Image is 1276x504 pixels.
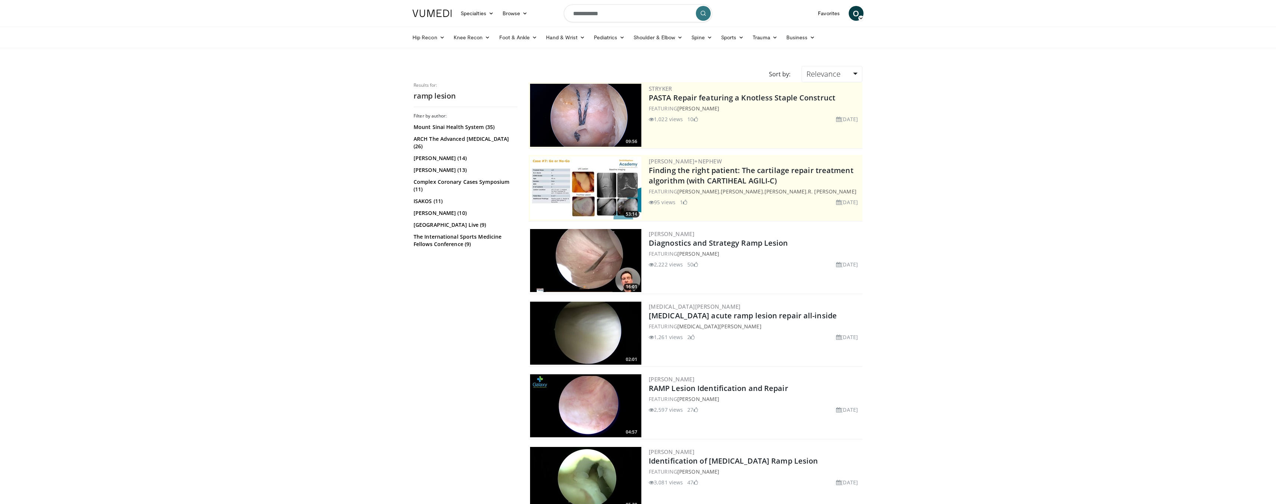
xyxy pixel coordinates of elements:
span: Relevance [806,69,841,79]
a: Complex Coronary Cases Symposium (11) [414,178,516,193]
li: 50 [687,261,698,268]
li: 10 [687,115,698,123]
li: 1,022 views [649,115,683,123]
a: Shoulder & Elbow [629,30,687,45]
a: Stryker [649,85,672,92]
span: 04:57 [624,429,639,435]
a: [PERSON_NAME] [677,468,719,475]
div: Sort by: [763,66,796,82]
a: Hand & Wrist [542,30,589,45]
a: [PERSON_NAME] [677,188,719,195]
li: [DATE] [836,115,858,123]
a: [PERSON_NAME] (14) [414,155,516,162]
a: ISAKOS (11) [414,198,516,205]
a: Hip Recon [408,30,449,45]
a: [MEDICAL_DATA][PERSON_NAME] [677,323,762,330]
h3: Filter by author: [414,113,517,119]
a: Sports [717,30,749,45]
li: 2,222 views [649,261,683,268]
div: FEATURING [649,105,861,112]
a: Diagnostics and Strategy Ramp Lesion [649,238,788,248]
li: [DATE] [836,261,858,268]
li: [DATE] [836,333,858,341]
span: 09:56 [624,138,639,145]
a: Knee Recon [449,30,495,45]
h2: ramp lesion [414,91,517,101]
div: FEATURING [649,468,861,475]
a: Spine [687,30,716,45]
li: 3,081 views [649,478,683,486]
div: FEATURING [649,322,861,330]
a: PASTA Repair featuring a Knotless Staple Construct [649,93,835,103]
a: 09:56 [530,84,641,147]
span: 53:14 [624,211,639,218]
a: [PERSON_NAME] (10) [414,209,516,217]
a: RAMP Lesion Identification and Repair [649,383,788,393]
a: 04:57 [530,374,641,437]
a: 02:01 [530,302,641,365]
li: 2,597 views [649,406,683,414]
a: Specialties [456,6,498,21]
a: R. [PERSON_NAME] [808,188,856,195]
a: [PERSON_NAME] [649,375,694,383]
li: 1 [680,198,687,206]
img: 2894c166-06ea-43da-b75e-3312627dae3b.300x170_q85_crop-smart_upscale.jpg [530,156,641,219]
a: O [849,6,864,21]
a: Relevance [802,66,862,82]
img: 84acc7eb-cb93-455a-a344-5c35427a46c1.png.300x170_q85_crop-smart_upscale.png [530,84,641,147]
img: 4b311231-421f-4f0b-aee3-25a73986fbc5.300x170_q85_crop-smart_upscale.jpg [530,229,641,292]
span: 16:01 [624,283,639,290]
a: Browse [498,6,532,21]
img: VuMedi Logo [412,10,452,17]
a: [MEDICAL_DATA][PERSON_NAME] [649,303,741,310]
li: 27 [687,406,698,414]
img: fc1b3dce-5804-4a60-af8b-8dbfde1053a9.300x170_q85_crop-smart_upscale.jpg [530,374,641,437]
a: Favorites [813,6,844,21]
div: FEATURING , , , [649,188,861,195]
a: 16:01 [530,229,641,292]
a: Finding the right patient: The cartilage repair treatment algorithm (with CARTIHEAL AGILI-C) [649,165,854,186]
li: 47 [687,478,698,486]
a: Foot & Ankle [495,30,542,45]
a: 53:14 [530,156,641,219]
a: Trauma [748,30,782,45]
a: [PERSON_NAME] [677,395,719,402]
a: [PERSON_NAME] [764,188,806,195]
a: ARCH The Advanced [MEDICAL_DATA] (26) [414,135,516,150]
a: Identification of [MEDICAL_DATA] Ramp Lesion [649,456,818,466]
a: [PERSON_NAME] (13) [414,166,516,174]
a: Pediatrics [589,30,629,45]
a: [PERSON_NAME] [649,448,694,455]
a: [PERSON_NAME]+Nephew [649,157,722,165]
li: 2 [687,333,695,341]
li: 95 views [649,198,675,206]
a: [PERSON_NAME] [649,230,694,238]
span: 02:01 [624,356,639,363]
li: [DATE] [836,478,858,486]
div: FEATURING [649,250,861,258]
a: The International Sports Medicine Fellows Conference (9) [414,233,516,248]
a: Business [782,30,820,45]
p: Results for: [414,82,517,88]
a: Mount Sinai Health System (35) [414,123,516,131]
img: 34222bbf-6255-4b30-bf13-e42fdc7333f4.300x170_q85_crop-smart_upscale.jpg [530,302,641,365]
div: FEATURING [649,395,861,403]
a: [PERSON_NAME] [677,105,719,112]
a: [GEOGRAPHIC_DATA] Live (9) [414,221,516,229]
li: 1,261 views [649,333,683,341]
li: [DATE] [836,198,858,206]
input: Search topics, interventions [564,4,712,22]
a: [PERSON_NAME] [677,250,719,257]
a: [MEDICAL_DATA] acute ramp lesion repair all-inside [649,311,837,321]
a: [PERSON_NAME] [721,188,763,195]
li: [DATE] [836,406,858,414]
